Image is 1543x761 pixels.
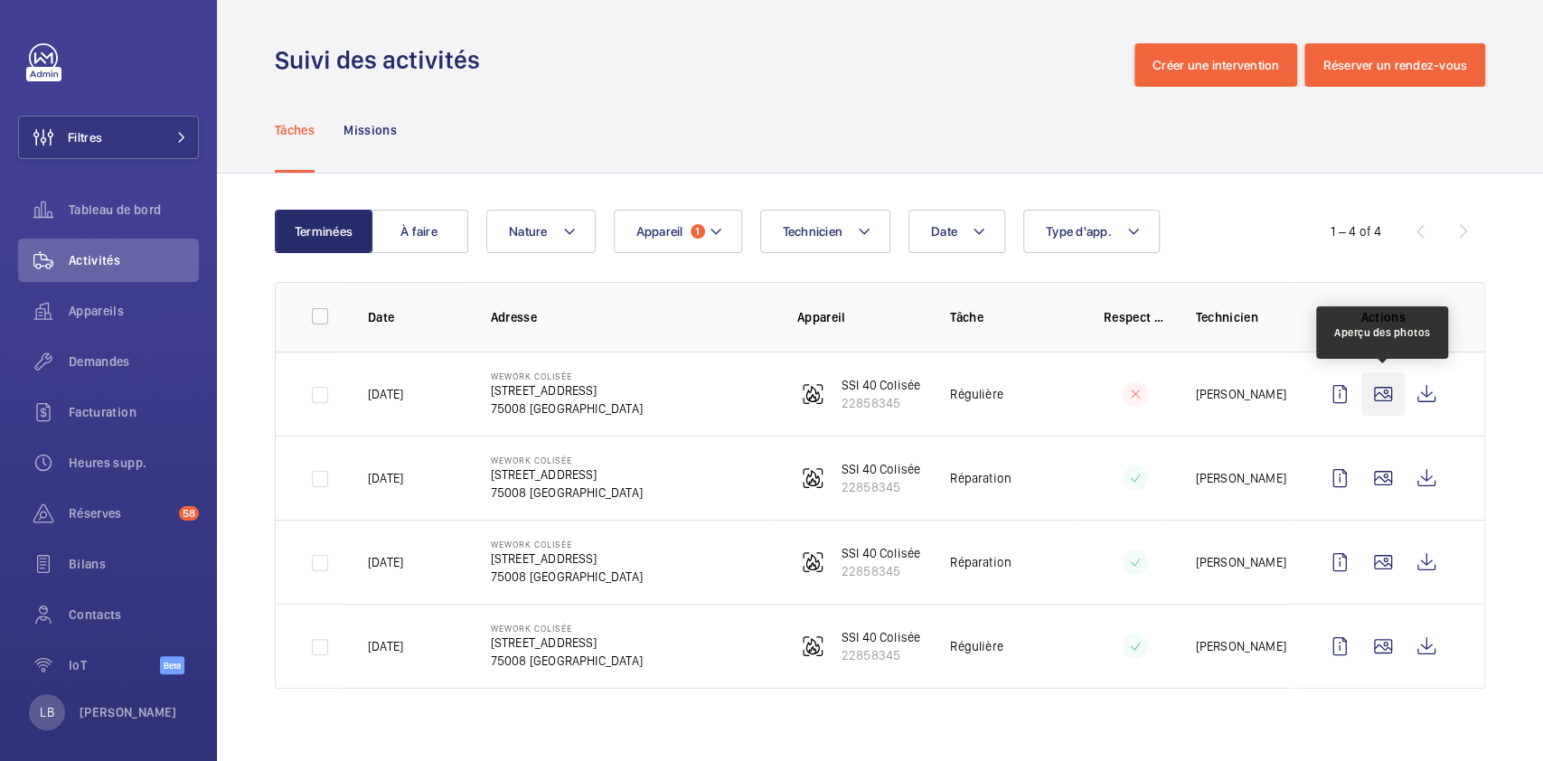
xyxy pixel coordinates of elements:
p: [DATE] [368,385,403,403]
span: Type d'app. [1046,224,1112,239]
p: Réparation [950,469,1011,487]
button: Nature [486,210,596,253]
span: Tableau de bord [69,201,199,219]
p: Régulière [950,385,1003,403]
p: 22858345 [842,394,921,412]
p: Réparation [950,553,1011,571]
p: Tâches [275,121,315,139]
span: Date [931,224,957,239]
p: WeWork Colisée [491,455,643,465]
p: Respect délai [1104,308,1167,326]
p: [DATE] [368,553,403,571]
p: 75008 [GEOGRAPHIC_DATA] [491,484,643,502]
span: Appareil [636,224,683,239]
button: Créer une intervention [1134,43,1298,87]
span: 58 [179,506,199,521]
p: WeWork Colisée [491,371,643,381]
button: Date [908,210,1005,253]
p: [DATE] [368,469,403,487]
span: Contacts [69,606,199,624]
button: Filtres [18,116,199,159]
img: fire_alarm.svg [802,467,823,489]
p: [PERSON_NAME] [80,703,177,721]
span: Nature [509,224,548,239]
p: Technicien [1195,308,1289,326]
p: 75008 [GEOGRAPHIC_DATA] [491,568,643,586]
span: IoT [69,656,160,674]
span: Demandes [69,352,199,371]
p: WeWork Colisée [491,623,643,634]
p: 22858345 [842,646,921,664]
p: 22858345 [842,478,921,496]
p: [STREET_ADDRESS] [491,465,643,484]
p: Missions [343,121,397,139]
p: [STREET_ADDRESS] [491,550,643,568]
p: [PERSON_NAME] [1195,385,1285,403]
div: Aperçu des photos [1334,324,1431,341]
button: Terminées [275,210,372,253]
span: Heures supp. [69,454,199,472]
p: 22858345 [842,562,921,580]
img: fire_alarm.svg [802,383,823,405]
span: Bilans [69,555,199,573]
p: [PERSON_NAME] [1195,637,1285,655]
span: Technicien [783,224,843,239]
p: 75008 [GEOGRAPHIC_DATA] [491,652,643,670]
p: SSI 40 Colisée [842,628,921,646]
p: Appareil [797,308,922,326]
span: Beta [160,656,184,674]
p: [DATE] [368,637,403,655]
p: 75008 [GEOGRAPHIC_DATA] [491,399,643,418]
span: Facturation [69,403,199,421]
p: [PERSON_NAME] [1195,553,1285,571]
p: Adresse [491,308,768,326]
p: [STREET_ADDRESS] [491,381,643,399]
img: fire_alarm.svg [802,635,823,657]
button: À faire [371,210,468,253]
button: Appareil1 [614,210,742,253]
p: [STREET_ADDRESS] [491,634,643,652]
p: LB [40,703,53,721]
p: WeWork Colisée [491,539,643,550]
p: Tâche [950,308,1075,326]
span: Appareils [69,302,199,320]
p: SSI 40 Colisée [842,544,921,562]
h1: Suivi des activités [275,43,491,77]
img: fire_alarm.svg [802,551,823,573]
div: 1 – 4 of 4 [1331,222,1381,240]
span: Activités [69,251,199,269]
button: Type d'app. [1023,210,1160,253]
span: Réserves [69,504,172,522]
span: Filtres [68,128,102,146]
p: SSI 40 Colisée [842,460,921,478]
p: [PERSON_NAME] [1195,469,1285,487]
p: Régulière [950,637,1003,655]
p: SSI 40 Colisée [842,376,921,394]
span: 1 [691,224,705,239]
p: Date [368,308,462,326]
button: Technicien [760,210,891,253]
button: Réserver un rendez-vous [1304,43,1485,87]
